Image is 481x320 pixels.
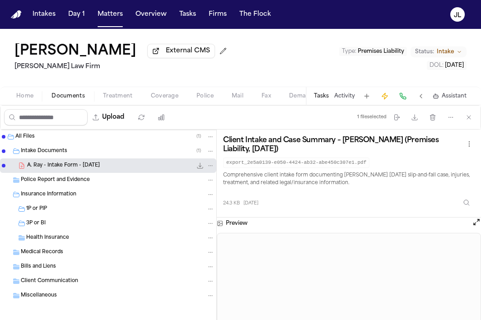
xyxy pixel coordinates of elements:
[196,161,205,170] button: Download A. Ray - Intake Form - 9.6.25
[21,176,90,184] span: Police Report and Evidence
[289,93,313,100] span: Demand
[236,6,275,23] button: The Flock
[88,109,130,125] button: Upload
[151,93,178,100] span: Coverage
[223,158,369,168] code: export_2e5a0139-e050-4424-ab32-abe450c307e1.pdf
[21,278,78,285] span: Client Communication
[427,61,467,70] button: Edit DOL: 2025-06-05
[334,93,355,100] button: Activity
[166,46,210,56] span: External CMS
[397,90,409,102] button: Make a Call
[14,43,136,60] h1: [PERSON_NAME]
[196,134,201,139] span: ( 1 )
[411,46,467,57] button: Change status from Intake
[472,218,481,227] button: Open preview
[433,93,467,100] button: Assistant
[26,205,47,213] span: 1P or PIP
[15,133,35,141] span: All Files
[27,162,100,170] span: A. Ray - Intake Form - [DATE]
[437,48,454,56] span: Intake
[314,93,329,100] button: Tasks
[21,148,67,155] span: Intake Documents
[51,93,85,100] span: Documents
[4,109,88,125] input: Search files
[205,6,230,23] button: Firms
[472,218,481,229] button: Open preview
[360,90,373,102] button: Add Task
[226,220,248,227] h3: Preview
[358,49,404,54] span: Premises Liability
[196,148,201,153] span: ( 1 )
[14,43,136,60] button: Edit matter name
[262,93,271,100] span: Fax
[21,191,76,199] span: Insurance Information
[132,6,170,23] button: Overview
[21,292,57,300] span: Miscellaneous
[94,6,126,23] button: Matters
[243,200,258,207] span: [DATE]
[232,93,243,100] span: Mail
[65,6,89,23] button: Day 1
[378,90,391,102] button: Create Immediate Task
[29,6,59,23] button: Intakes
[223,200,240,207] span: 24.3 KB
[11,10,22,19] img: Finch Logo
[415,48,434,56] span: Status:
[445,63,464,68] span: [DATE]
[26,234,69,242] span: Health Insurance
[430,63,444,68] span: DOL :
[442,93,467,100] span: Assistant
[147,44,215,58] button: External CMS
[357,114,387,120] div: 1 file selected
[458,195,475,211] button: Inspect
[176,6,200,23] button: Tasks
[21,249,63,256] span: Medical Records
[223,172,475,188] p: Comprehensive client intake form documenting [PERSON_NAME] [DATE] slip-and-fall case, injuries, t...
[14,61,230,72] h2: [PERSON_NAME] Law Firm
[26,220,46,227] span: 3P or BI
[342,49,356,54] span: Type :
[196,93,214,100] span: Police
[223,136,464,154] h3: Client Intake and Case Summary – [PERSON_NAME] (Premises Liability, [DATE])
[16,93,33,100] span: Home
[21,263,56,271] span: Bills and Liens
[339,47,407,56] button: Edit Type: Premises Liability
[103,93,133,100] span: Treatment
[11,10,22,19] a: Home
